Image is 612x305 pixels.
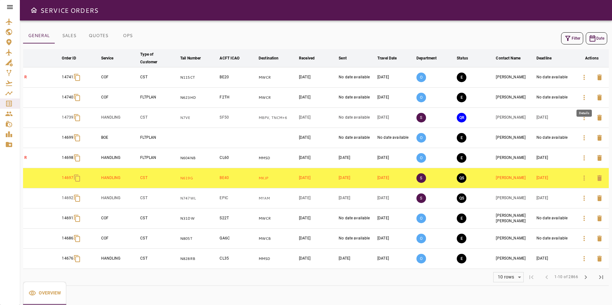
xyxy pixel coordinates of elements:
td: [DATE] [535,168,575,188]
td: [DATE] [337,249,376,269]
p: 14676 [62,256,73,261]
td: No date available [337,88,376,108]
p: N828RB [180,256,217,262]
p: N31DW [180,216,217,221]
span: 1-10 of 2866 [554,274,578,280]
button: Delete [592,251,607,266]
td: No date available [535,88,575,108]
p: MWCR [259,75,296,80]
td: No date available [337,229,376,249]
td: [DATE] [298,88,337,108]
button: Details [576,110,592,125]
td: HANDLING [100,148,139,168]
td: No date available [337,128,376,148]
td: No date available [535,128,575,148]
td: [DATE] [376,168,415,188]
p: N805T [180,236,217,241]
span: Department [416,54,445,62]
td: [DATE] [535,148,575,168]
p: S [416,173,426,183]
td: [DATE] [376,67,415,88]
p: MKJP [259,176,296,181]
p: MMSD [259,256,296,262]
td: [PERSON_NAME] [495,128,535,148]
button: Details [576,251,592,266]
button: GENERAL [23,28,55,43]
td: CL35 [218,249,257,269]
td: [DATE] [298,208,337,229]
div: basic tabs example [23,28,142,43]
td: [PERSON_NAME] [495,148,535,168]
button: Delete [592,130,607,145]
span: Type of Customer [140,51,178,66]
td: No date available [337,208,376,229]
span: Tail Number [180,54,209,62]
td: GA6C [218,229,257,249]
button: Delete [592,231,607,246]
div: 10 rows [494,272,523,282]
button: Overview [23,282,66,305]
button: SALES [55,28,84,43]
p: R [24,74,59,80]
button: Date [586,32,607,44]
td: BE40 [218,168,257,188]
div: 10 rows [496,274,516,280]
td: [DATE] [376,148,415,168]
p: 14691 [62,215,73,221]
button: EXECUTION [457,73,466,82]
td: F2TH [218,88,257,108]
button: Details [576,70,592,85]
div: Destination [259,54,278,62]
td: [DATE] [376,108,415,128]
div: Type of Customer [140,51,169,66]
span: Next Page [578,270,593,285]
td: HANDLING [100,188,139,208]
td: [DATE] [376,208,415,229]
div: Order ID [62,54,76,62]
td: No date available [337,108,376,128]
span: Contact Name [496,54,529,62]
span: Travel Date [377,54,405,62]
td: [PERSON_NAME] [495,188,535,208]
td: No date available [376,128,415,148]
td: [DATE] [337,168,376,188]
p: S [416,113,426,122]
p: MWCR [259,216,296,221]
td: CST [139,168,179,188]
td: No date available [337,67,376,88]
td: [PERSON_NAME] [495,249,535,269]
span: Destination [259,54,287,62]
td: [DATE] [376,249,415,269]
td: FLTPLAN [139,148,179,168]
td: [DATE] [376,229,415,249]
button: Details [576,170,592,186]
p: N7VE [180,115,217,121]
button: EXECUTION [457,133,466,143]
p: MYAM [259,196,296,201]
td: [DATE] [298,128,337,148]
button: EXECUTION [457,214,466,223]
td: [DATE] [298,168,337,188]
p: 14740 [62,95,73,100]
td: HANDLING [100,168,139,188]
td: [DATE] [535,188,575,208]
p: N747WL [180,196,217,201]
div: Service [101,54,114,62]
span: last_page [597,273,605,281]
p: 14698 [62,155,73,160]
p: 14741 [62,74,73,80]
p: O [416,214,426,223]
td: COF [100,88,139,108]
p: 14686 [62,236,73,241]
p: N115CT [180,75,217,80]
td: [DATE] [535,108,575,128]
td: CST [139,249,179,269]
td: SF50 [218,108,257,128]
td: BOE [100,128,139,148]
div: Department [416,54,437,62]
span: First Page [524,270,539,285]
td: COF [100,229,139,249]
td: [DATE] [298,249,337,269]
button: Open drawer [28,4,40,17]
td: [DATE] [298,188,337,208]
